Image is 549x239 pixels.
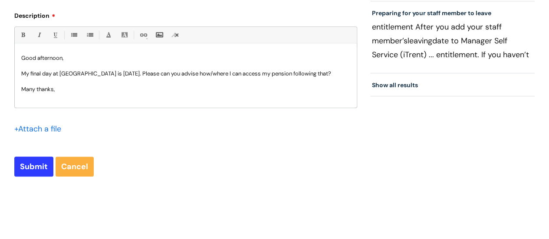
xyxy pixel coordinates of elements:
[119,29,130,40] a: Back Color
[372,81,418,89] a: Show all results
[103,29,114,40] a: Font Color
[138,29,148,40] a: Link
[372,20,533,62] p: entitlement After you add your staff member’s date to Manager Self Service (iTrent) ... entitleme...
[49,29,60,40] a: Underline(Ctrl-U)
[21,85,350,93] p: Many thanks,
[14,122,66,136] div: Attach a file
[17,29,28,40] a: Bold (Ctrl-B)
[170,29,181,40] a: Remove formatting (Ctrl-\)
[56,157,94,177] a: Cancel
[14,157,53,177] input: Submit
[84,29,95,40] a: 1. Ordered List (Ctrl-Shift-8)
[154,29,164,40] a: Insert Image...
[33,29,44,40] a: Italic (Ctrl-I)
[372,9,491,17] a: Preparing for your staff member to leave
[21,70,350,78] p: My final day at [GEOGRAPHIC_DATA] is [DATE]. Please can you advise how/where I can access my pens...
[68,29,79,40] a: • Unordered List (Ctrl-Shift-7)
[21,54,350,62] p: Good afternoon,
[14,9,357,20] label: Description
[408,36,432,46] span: leaving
